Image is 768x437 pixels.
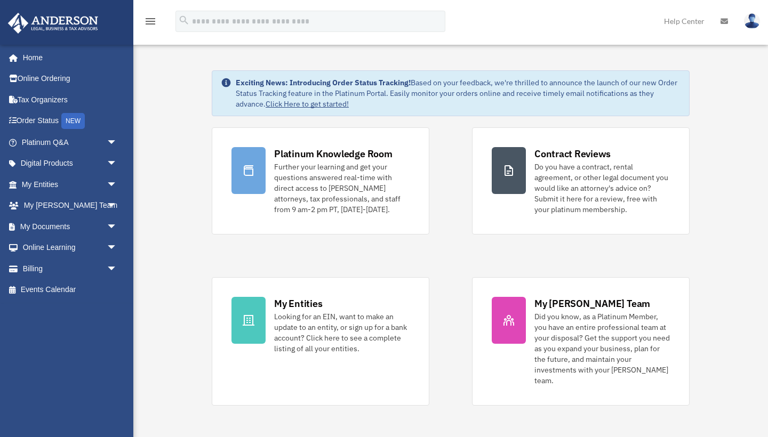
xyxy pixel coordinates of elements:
a: Home [7,47,128,68]
div: My Entities [274,297,322,310]
img: User Pic [744,13,760,29]
span: arrow_drop_down [107,216,128,238]
a: Platinum Q&Aarrow_drop_down [7,132,133,153]
i: search [178,14,190,26]
div: Do you have a contract, rental agreement, or other legal document you would like an attorney's ad... [534,161,670,215]
div: Looking for an EIN, want to make an update to an entity, or sign up for a bank account? Click her... [274,311,410,354]
i: menu [144,15,157,28]
span: arrow_drop_down [107,153,128,175]
a: Contract Reviews Do you have a contract, rental agreement, or other legal document you would like... [472,127,690,234]
a: menu [144,19,157,28]
div: Further your learning and get your questions answered real-time with direct access to [PERSON_NAM... [274,161,410,215]
img: Anderson Advisors Platinum Portal [5,13,101,34]
a: My Entities Looking for an EIN, want to make an update to an entity, or sign up for a bank accoun... [212,277,429,406]
div: NEW [61,113,85,129]
div: Platinum Knowledge Room [274,147,393,160]
a: Online Learningarrow_drop_down [7,237,133,258]
a: Click Here to get started! [266,99,349,109]
span: arrow_drop_down [107,174,128,196]
a: Platinum Knowledge Room Further your learning and get your questions answered real-time with dire... [212,127,429,234]
a: My Documentsarrow_drop_down [7,216,133,237]
span: arrow_drop_down [107,258,128,280]
div: Contract Reviews [534,147,611,160]
span: arrow_drop_down [107,237,128,259]
a: Tax Organizers [7,89,133,110]
span: arrow_drop_down [107,195,128,217]
a: Digital Productsarrow_drop_down [7,153,133,174]
div: Did you know, as a Platinum Member, you have an entire professional team at your disposal? Get th... [534,311,670,386]
strong: Exciting News: Introducing Order Status Tracking! [236,78,411,87]
a: Online Ordering [7,68,133,90]
a: My [PERSON_NAME] Teamarrow_drop_down [7,195,133,216]
div: My [PERSON_NAME] Team [534,297,650,310]
a: My [PERSON_NAME] Team Did you know, as a Platinum Member, you have an entire professional team at... [472,277,690,406]
div: Based on your feedback, we're thrilled to announce the launch of our new Order Status Tracking fe... [236,77,681,109]
a: Order StatusNEW [7,110,133,132]
span: arrow_drop_down [107,132,128,153]
a: Events Calendar [7,279,133,301]
a: My Entitiesarrow_drop_down [7,174,133,195]
a: Billingarrow_drop_down [7,258,133,279]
